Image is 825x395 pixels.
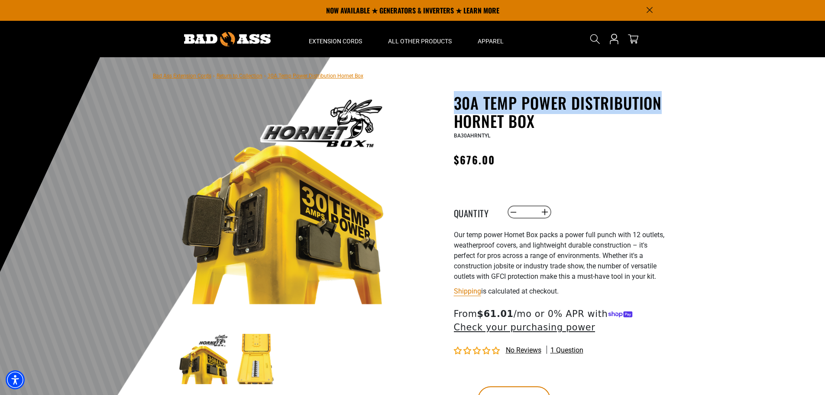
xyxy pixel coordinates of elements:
div: is calculated at checkout. [454,285,666,297]
span: › [213,73,215,79]
summary: Apparel [465,21,517,57]
summary: All Other Products [375,21,465,57]
label: Quantity [454,206,497,218]
summary: Search [588,32,602,46]
span: Extension Cords [309,37,362,45]
summary: Extension Cords [296,21,375,57]
h1: 30A Temp Power Distribution Hornet Box [454,94,666,130]
span: 1 question [550,346,583,355]
span: › [264,73,266,79]
a: Shipping [454,287,481,295]
span: Our temp power Hornet Box packs a power full punch with 12 outlets, weatherproof covers, and ligh... [454,231,664,281]
a: Open this option [607,21,621,57]
span: No reviews [506,346,541,354]
a: cart [626,34,640,44]
span: $676.00 [454,152,495,167]
span: BA30AHRNTYL [454,133,490,139]
span: 0.00 stars [454,347,501,355]
div: Accessibility Menu [6,370,25,389]
span: All Other Products [388,37,452,45]
span: 30A Temp Power Distribution Hornet Box [268,73,363,79]
a: Return to Collection [217,73,262,79]
nav: breadcrumbs [153,70,363,81]
span: Apparel [478,37,504,45]
a: Bad Ass Extension Cords [153,73,211,79]
img: Bad Ass Extension Cords [184,32,271,46]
